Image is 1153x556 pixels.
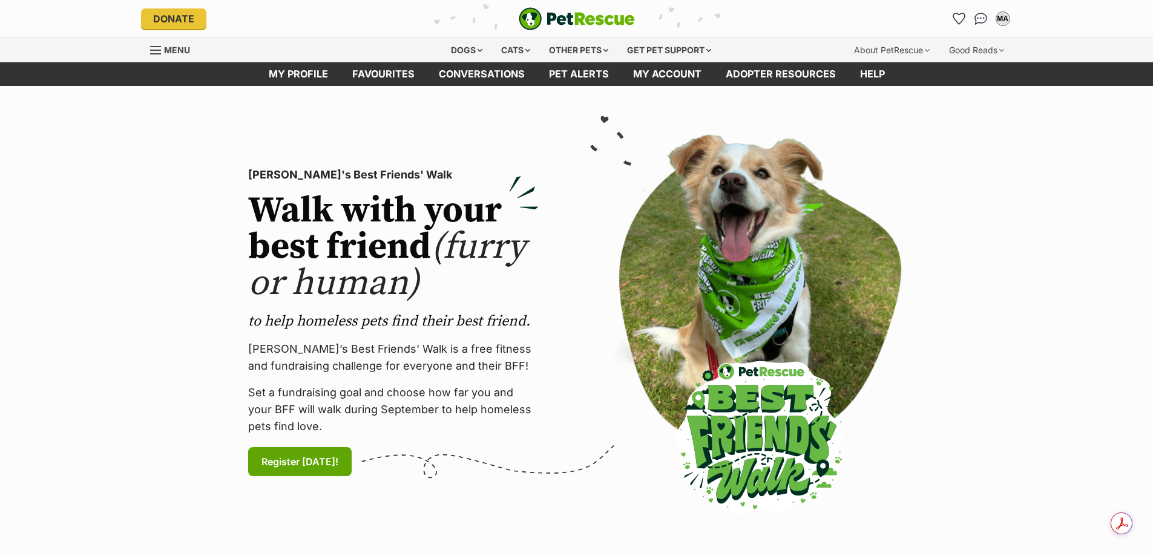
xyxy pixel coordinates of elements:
[941,38,1013,62] div: Good Reads
[248,341,539,374] p: [PERSON_NAME]’s Best Friends' Walk is a free fitness and fundraising challenge for everyone and t...
[164,45,190,55] span: Menu
[950,9,1013,28] ul: Account quick links
[248,193,539,302] h2: Walk with your best friend
[974,13,987,25] img: chat-41dd97257d64d25036548639549fe6c8038ab92f7586957e7f3b1b290dea8141.svg
[537,62,621,86] a: Pet alerts
[519,7,635,30] img: logo-e224e6f780fb5917bec1dbf3a21bbac754714ae5b6737aabdf751b685950b380.svg
[997,13,1009,25] div: MA
[540,38,617,62] div: Other pets
[257,62,340,86] a: My profile
[621,62,714,86] a: My account
[714,62,848,86] a: Adopter resources
[340,62,427,86] a: Favourites
[619,38,720,62] div: Get pet support
[848,62,897,86] a: Help
[519,7,635,30] a: PetRescue
[141,8,206,29] a: Donate
[846,38,938,62] div: About PetRescue
[950,9,969,28] a: Favourites
[150,38,199,60] a: Menu
[993,9,1013,28] button: My account
[248,166,539,183] p: [PERSON_NAME]'s Best Friends' Walk
[442,38,491,62] div: Dogs
[248,312,539,331] p: to help homeless pets find their best friend.
[248,384,539,435] p: Set a fundraising goal and choose how far you and your BFF will walk during September to help hom...
[248,224,526,306] span: (furry or human)
[493,38,539,62] div: Cats
[248,447,352,476] a: Register [DATE]!
[427,62,537,86] a: conversations
[971,9,991,28] a: Conversations
[261,454,338,469] span: Register [DATE]!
